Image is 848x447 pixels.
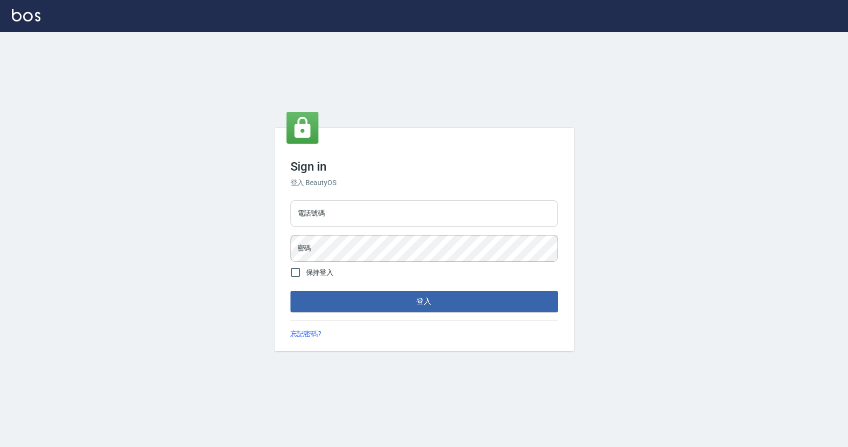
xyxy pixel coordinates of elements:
[290,160,558,174] h3: Sign in
[306,267,334,278] span: 保持登入
[290,178,558,188] h6: 登入 BeautyOS
[12,9,40,21] img: Logo
[290,291,558,312] button: 登入
[290,329,322,339] a: 忘記密碼?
